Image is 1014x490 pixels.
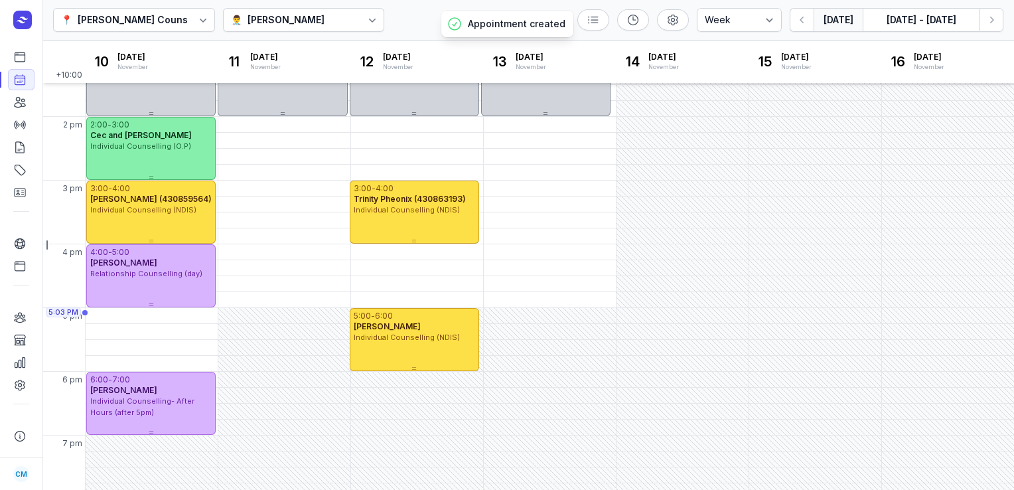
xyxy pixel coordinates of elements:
[354,311,371,321] div: 5:00
[354,194,466,204] span: Trinity Pheonix (430863193)
[90,396,194,417] span: Individual Counselling- After Hours (after 5pm)
[90,258,157,268] span: [PERSON_NAME]
[622,51,643,72] div: 14
[354,183,372,194] div: 3:00
[375,311,393,321] div: 6:00
[354,321,421,331] span: [PERSON_NAME]
[887,51,908,72] div: 16
[62,374,82,385] span: 6 pm
[356,51,378,72] div: 12
[648,52,679,62] span: [DATE]
[61,12,72,28] div: 📍
[112,183,130,194] div: 4:00
[371,311,375,321] div: -
[56,70,85,83] span: +10:00
[516,62,546,72] div: November
[90,205,196,214] span: Individual Counselling (NDIS)
[90,120,108,130] div: 2:00
[914,62,944,72] div: November
[755,51,776,72] div: 15
[648,62,679,72] div: November
[108,374,112,385] div: -
[78,12,214,28] div: [PERSON_NAME] Counselling
[489,51,510,72] div: 13
[62,438,82,449] span: 7 pm
[90,183,108,194] div: 3:00
[15,466,27,482] span: CM
[117,62,148,72] div: November
[90,385,157,395] span: [PERSON_NAME]
[91,51,112,72] div: 10
[863,8,979,32] button: [DATE] - [DATE]
[62,247,82,258] span: 4 pm
[117,52,148,62] span: [DATE]
[383,52,413,62] span: [DATE]
[90,269,202,278] span: Relationship Counselling (day)
[231,12,242,28] div: 👨‍⚕️
[516,52,546,62] span: [DATE]
[62,183,82,194] span: 3 pm
[468,17,565,31] p: Appointment created
[112,374,130,385] div: 7:00
[781,52,812,62] span: [DATE]
[250,62,281,72] div: November
[248,12,325,28] div: [PERSON_NAME]
[90,247,108,258] div: 4:00
[250,52,281,62] span: [DATE]
[914,52,944,62] span: [DATE]
[383,62,413,72] div: November
[108,247,112,258] div: -
[90,194,212,204] span: [PERSON_NAME] (430859564)
[781,62,812,72] div: November
[63,120,82,130] span: 2 pm
[354,205,460,214] span: Individual Counselling (NDIS)
[108,120,111,130] div: -
[814,8,863,32] button: [DATE]
[48,307,78,317] span: 5:03 PM
[90,374,108,385] div: 6:00
[90,141,191,151] span: Individual Counselling (O.P)
[112,247,129,258] div: 5:00
[372,183,376,194] div: -
[90,130,192,140] span: Cec and [PERSON_NAME]
[111,120,129,130] div: 3:00
[108,183,112,194] div: -
[354,333,460,342] span: Individual Counselling (NDIS)
[376,183,394,194] div: 4:00
[224,51,245,72] div: 11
